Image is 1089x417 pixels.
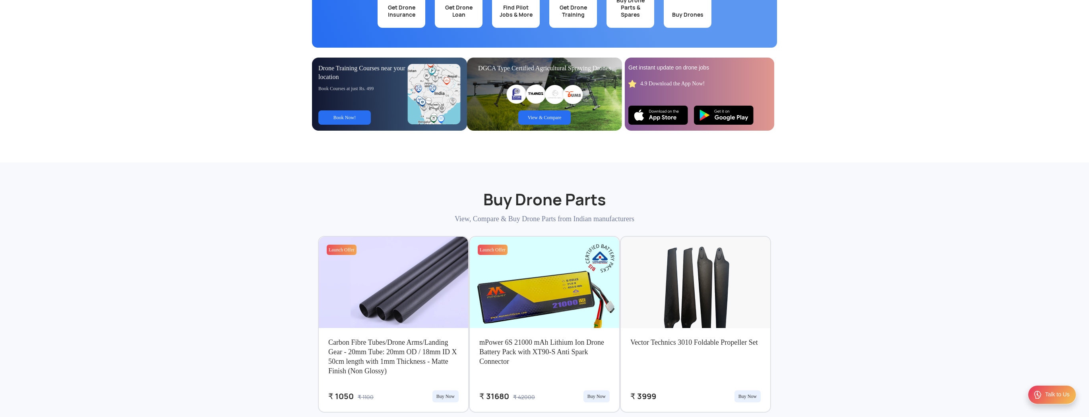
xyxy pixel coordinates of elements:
[328,392,354,401] div: ₹ 1050
[318,214,771,224] p: View, Compare & Buy Drone Parts from Indian manufacturers
[669,11,707,18] div: Buy Drones
[318,85,408,92] div: Book Courses at just Rs. 499
[518,110,571,125] a: View & Compare
[630,338,761,387] h3: Vector Technics 3010 Foldable Propeller Set
[329,247,355,253] span: Launch Offer
[358,393,374,402] div: ₹ 1100
[630,392,656,401] div: ₹ 3999
[480,247,506,253] span: Launch Offer
[640,80,705,87] div: 4.9 Download the App Now!
[479,338,610,387] h3: mPower 6S 21000 mAh Lithium Ion Drone Battery Pack with XT90-S Anti Spark Connector
[497,4,535,18] div: Find Pilot Jobs & More
[628,80,636,88] img: star_rating
[473,64,616,73] div: DGCA Type Certified Agricultural Spraying Drones
[628,64,771,72] div: Get instant update on drone jobs
[479,392,509,401] div: ₹ 31680
[621,237,770,342] img: Parts Image
[1033,390,1042,400] img: ic_Support.svg
[318,236,469,413] a: Launch OfferParts ImageCarbon Fibre Tubes/Drone Arms/Landing Gear - 20mm Tube: 20mm OD / 18mm ID ...
[554,4,592,18] div: Get Drone Training
[620,236,771,413] a: Parts ImageVector Technics 3010 Foldable Propeller Set₹ 3999Buy Now
[432,390,459,402] div: Buy Now
[318,110,371,125] a: Book Now!
[382,4,420,18] div: Get Drone Insurance
[583,390,610,402] div: Buy Now
[1045,391,1070,399] div: Talk to Us
[628,106,688,125] img: Ios
[328,338,459,387] h3: Carbon Fibre Tubes/Drone Arms/Landing Gear - 20mm Tube: 20mm OD / 18mm ID X 50cm length with 1mm ...
[469,236,620,413] a: Launch OfferParts ImagemPower 6S 21000 mAh Lithium Ion Drone Battery Pack with XT90-S Anti Spark ...
[513,393,535,402] div: ₹ 42000
[319,237,468,336] img: Parts Image
[734,390,761,402] div: Buy Now
[318,64,408,81] div: Drone Training Courses near your location
[694,106,754,125] img: Playstore
[440,4,478,18] div: Get Drone Loan
[470,237,619,342] img: Parts Image
[318,170,771,210] h2: Buy Drone Parts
